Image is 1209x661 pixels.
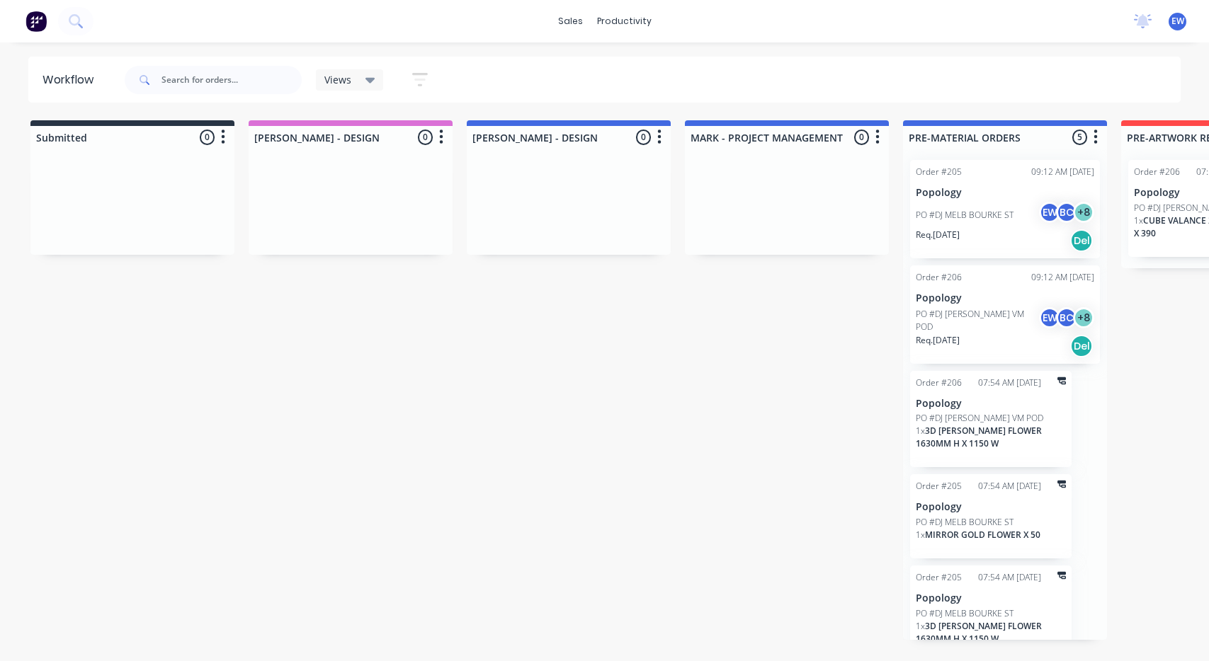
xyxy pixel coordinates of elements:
div: EW [1039,307,1060,328]
div: BC [1056,307,1077,328]
div: Order #20607:54 AM [DATE]PopologyPO #DJ [PERSON_NAME] VM POD1x3D [PERSON_NAME] FLOWER 1630MM H X ... [910,371,1072,468]
span: 1 x [916,529,925,541]
span: 3D [PERSON_NAME] FLOWER 1630MM H X 1150 W [916,425,1042,449]
img: Factory [25,11,47,32]
div: Order #205 [916,480,962,493]
p: PO #DJ [PERSON_NAME] VM POD [916,412,1043,425]
span: 1 x [916,620,925,632]
div: Workflow [42,71,101,88]
p: Req. [DATE] [916,229,960,241]
p: PO #DJ MELB BOURKE ST [916,607,1014,620]
div: sales [551,11,590,32]
div: Order #20509:12 AM [DATE]PopologyPO #DJ MELB BOURKE STEWBC+8Req.[DATE]Del [910,160,1100,258]
span: 3D [PERSON_NAME] FLOWER 1630MM H X 1150 W [916,620,1042,645]
span: EW [1171,15,1184,28]
div: Order #205 [916,166,962,178]
div: Order #20507:54 AM [DATE]PopologyPO #DJ MELB BOURKE ST1xMIRROR GOLD FLOWER X 50 [910,474,1072,558]
div: 09:12 AM [DATE] [1031,271,1094,284]
div: 07:54 AM [DATE] [978,571,1041,584]
div: 09:12 AM [DATE] [1031,166,1094,178]
p: Req. [DATE] [916,334,960,347]
p: Popology [916,187,1094,199]
span: 1 x [1134,214,1143,226]
div: Order #206 [916,377,962,389]
p: Popology [916,592,1066,604]
div: + 8 [1073,307,1094,328]
span: MIRROR GOLD FLOWER X 50 [925,529,1040,541]
p: Popology [916,292,1094,304]
p: PO #DJ MELB BOURKE ST [916,516,1014,529]
div: + 8 [1073,202,1094,223]
p: PO #DJ MELB BOURKE ST [916,209,1014,222]
div: Order #206 [1134,166,1180,178]
p: Popology [916,501,1066,513]
p: Popology [916,398,1066,410]
span: 1 x [916,425,925,437]
input: Search for orders... [161,66,302,94]
div: 07:54 AM [DATE] [978,377,1041,389]
span: Views [324,72,351,87]
div: BC [1056,202,1077,223]
div: Order #205 [916,571,962,584]
div: Del [1070,229,1093,252]
div: Order #20609:12 AM [DATE]PopologyPO #DJ [PERSON_NAME] VM PODEWBC+8Req.[DATE]Del [910,265,1100,364]
div: EW [1039,202,1060,223]
div: Order #206 [916,271,962,284]
div: 07:54 AM [DATE] [978,480,1041,493]
div: productivity [590,11,659,32]
p: PO #DJ [PERSON_NAME] VM POD [916,308,1039,333]
div: Del [1070,335,1093,357]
